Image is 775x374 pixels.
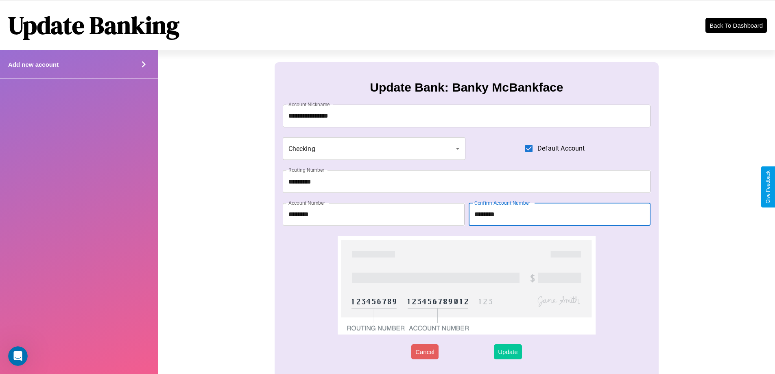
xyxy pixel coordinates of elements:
h1: Update Banking [8,9,179,42]
span: Default Account [537,144,585,153]
label: Account Nickname [288,101,330,108]
h4: Add new account [8,61,59,68]
h3: Update Bank: Banky McBankface [370,81,563,94]
div: Give Feedback [765,171,771,203]
iframe: Intercom live chat [8,346,28,366]
label: Confirm Account Number [474,199,530,206]
label: Routing Number [288,166,324,173]
button: Update [494,344,522,359]
button: Back To Dashboard [705,18,767,33]
button: Cancel [411,344,439,359]
div: Checking [283,137,466,160]
img: check [338,236,595,335]
label: Account Number [288,199,325,206]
